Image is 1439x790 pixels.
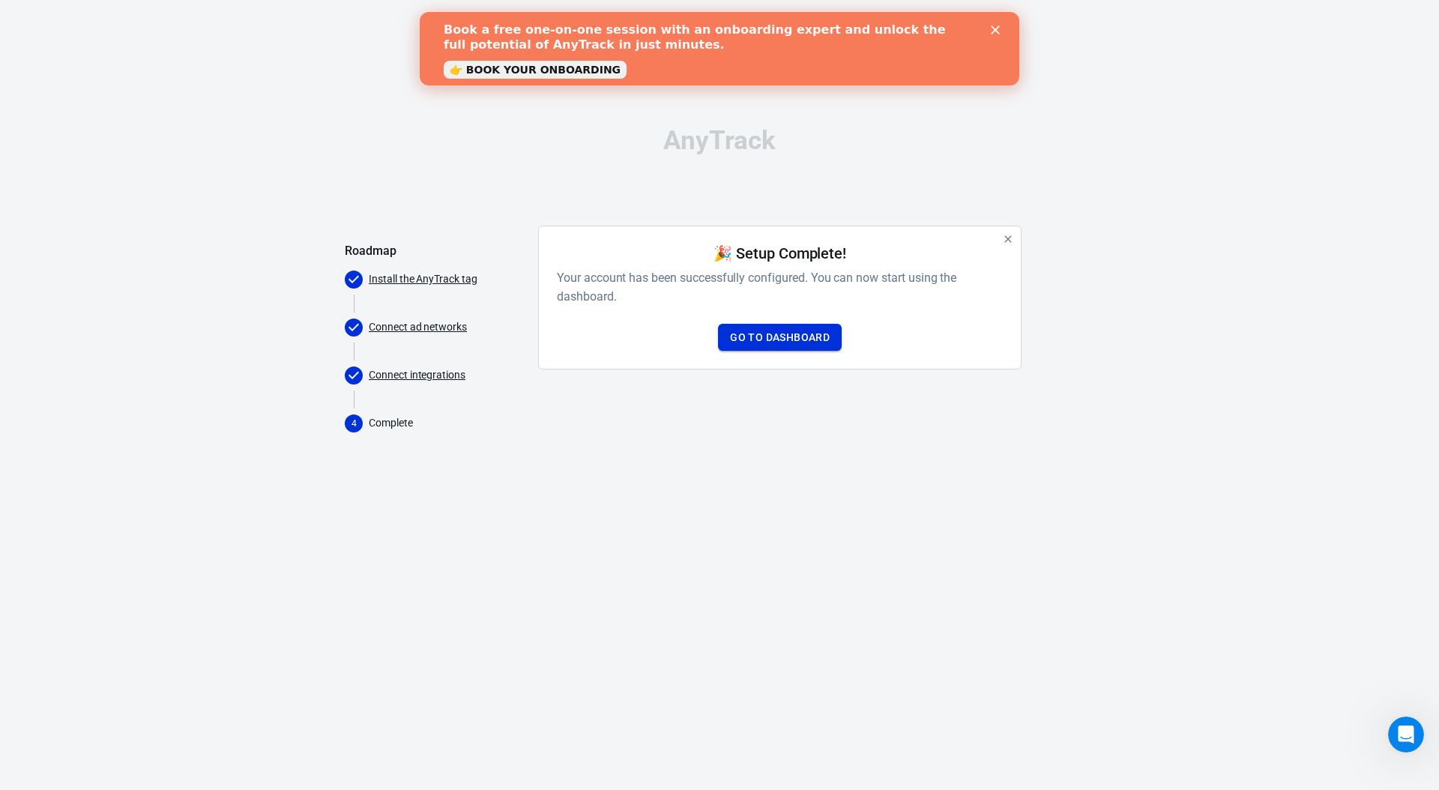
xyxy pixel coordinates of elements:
[571,13,586,22] div: Close
[345,127,1094,154] div: AnyTrack
[714,244,846,262] h4: 🎉 Setup Complete!
[718,324,842,352] a: Go to Dashboard
[369,415,526,431] p: Complete
[420,12,1019,85] iframe: Intercom live chat banner
[345,244,526,259] h5: Roadmap
[557,268,1003,306] h6: Your account has been successfully configured. You can now start using the dashboard.
[369,367,465,383] a: Connect integrations
[352,418,357,429] text: 4
[369,319,467,335] a: Connect ad networks
[369,271,477,287] a: Install the AnyTrack tag
[1388,717,1424,753] iframe: Intercom live chat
